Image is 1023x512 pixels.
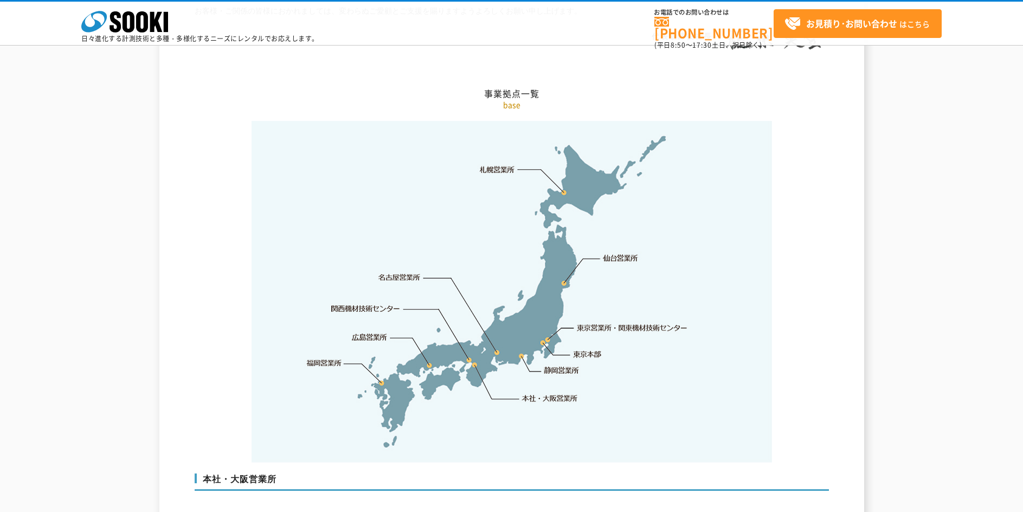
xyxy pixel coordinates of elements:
[654,40,762,50] span: (平日 ～ 土日、祝日除く)
[544,365,579,376] a: 静岡営業所
[603,253,638,264] a: 仙台営業所
[195,99,829,111] p: base
[521,393,578,404] a: 本社・大阪営業所
[671,40,686,50] span: 8:50
[331,303,400,314] a: 関西機材技術センター
[774,9,942,38] a: お見積り･お問い合わせはこちら
[692,40,712,50] span: 17:30
[784,16,930,32] span: はこちら
[306,357,342,368] a: 福岡営業所
[81,35,319,42] p: 日々進化する計測技術と多種・多様化するニーズにレンタルでお応えします。
[252,121,772,463] img: 事業拠点一覧
[352,331,388,342] a: 広島営業所
[378,272,421,283] a: 名古屋営業所
[654,17,774,39] a: [PHONE_NUMBER]
[806,17,897,30] strong: お見積り･お問い合わせ
[480,164,515,175] a: 札幌営業所
[654,9,774,16] span: お電話でのお問い合わせは
[195,473,829,491] h3: 本社・大阪営業所
[574,349,602,360] a: 東京本部
[577,322,689,333] a: 東京営業所・関東機材技術センター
